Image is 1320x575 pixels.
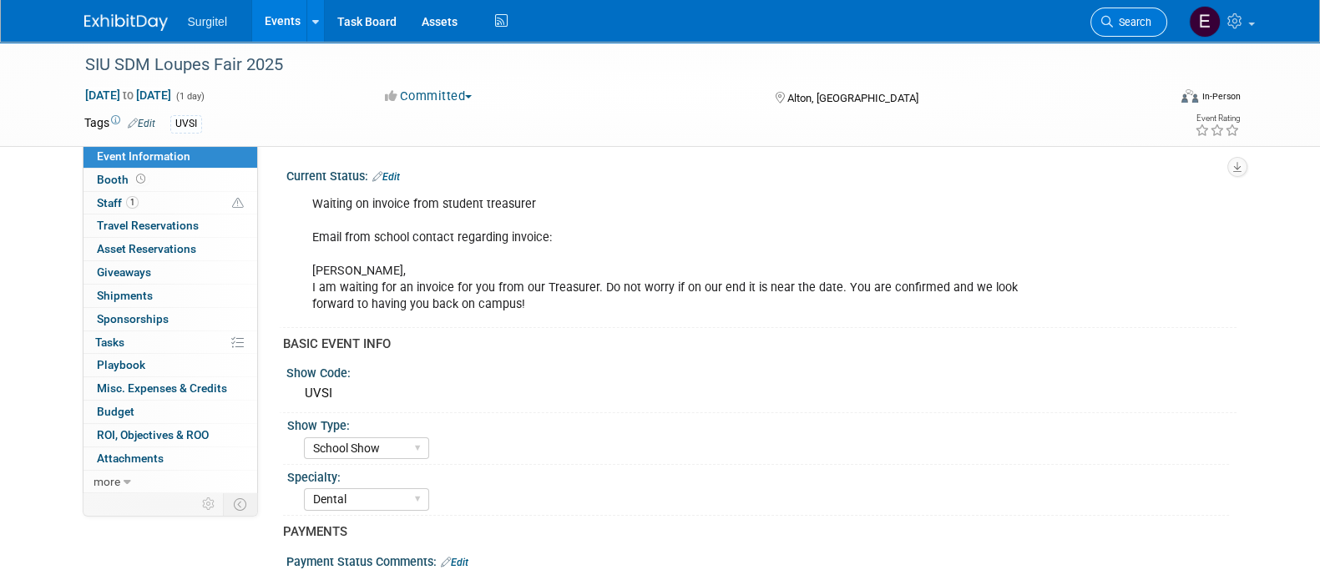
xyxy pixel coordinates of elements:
[283,523,1224,541] div: PAYMENTS
[97,451,164,465] span: Attachments
[83,308,257,330] a: Sponsorships
[372,171,400,183] a: Edit
[83,145,257,168] a: Event Information
[170,115,202,133] div: UVSI
[287,413,1229,434] div: Show Type:
[97,149,190,163] span: Event Information
[83,377,257,400] a: Misc. Expenses & Credits
[126,196,139,209] span: 1
[97,173,149,186] span: Booth
[97,242,196,255] span: Asset Reservations
[133,173,149,185] span: Booth not reserved yet
[1069,87,1241,112] div: Event Format
[232,196,244,211] span: Potential Scheduling Conflict -- at least one attendee is tagged in another overlapping event.
[1194,114,1239,123] div: Event Rating
[120,88,136,102] span: to
[1090,8,1167,37] a: Search
[83,238,257,260] a: Asset Reservations
[83,169,257,191] a: Booth
[441,557,468,568] a: Edit
[188,15,227,28] span: Surgitel
[301,188,1053,322] div: Waiting on invoice from student treasurer Email from school contact regarding invoice: [PERSON_NA...
[84,88,172,103] span: [DATE] [DATE]
[286,361,1237,381] div: Show Code:
[83,401,257,423] a: Budget
[97,219,199,232] span: Travel Reservations
[83,285,257,307] a: Shipments
[83,214,257,237] a: Travel Reservations
[83,354,257,376] a: Playbook
[97,428,209,441] span: ROI, Objectives & ROO
[95,335,124,349] span: Tasks
[1189,6,1221,38] img: Event Coordinator
[84,14,168,31] img: ExhibitDay
[79,50,1142,80] div: SIU SDM Loupes Fair 2025
[287,465,1229,486] div: Specialty:
[97,265,151,279] span: Giveaways
[97,405,134,418] span: Budget
[97,312,169,325] span: Sponsorships
[97,381,227,395] span: Misc. Expenses & Credits
[283,335,1224,353] div: BASIC EVENT INFO
[1113,16,1151,28] span: Search
[1181,89,1198,103] img: Format-Inperson.png
[1201,90,1240,103] div: In-Person
[128,118,155,129] a: Edit
[299,381,1224,406] div: UVSI
[97,289,153,302] span: Shipments
[83,447,257,470] a: Attachments
[223,493,257,515] td: Toggle Event Tabs
[174,91,205,102] span: (1 day)
[83,192,257,214] a: Staff1
[83,331,257,354] a: Tasks
[84,114,155,134] td: Tags
[97,196,139,209] span: Staff
[195,493,224,515] td: Personalize Event Tab Strip
[83,261,257,284] a: Giveaways
[379,88,478,105] button: Committed
[97,358,145,371] span: Playbook
[83,424,257,446] a: ROI, Objectives & ROO
[286,164,1237,185] div: Current Status:
[787,92,918,104] span: Alton, [GEOGRAPHIC_DATA]
[286,549,1237,571] div: Payment Status Comments:
[94,475,120,488] span: more
[83,471,257,493] a: more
